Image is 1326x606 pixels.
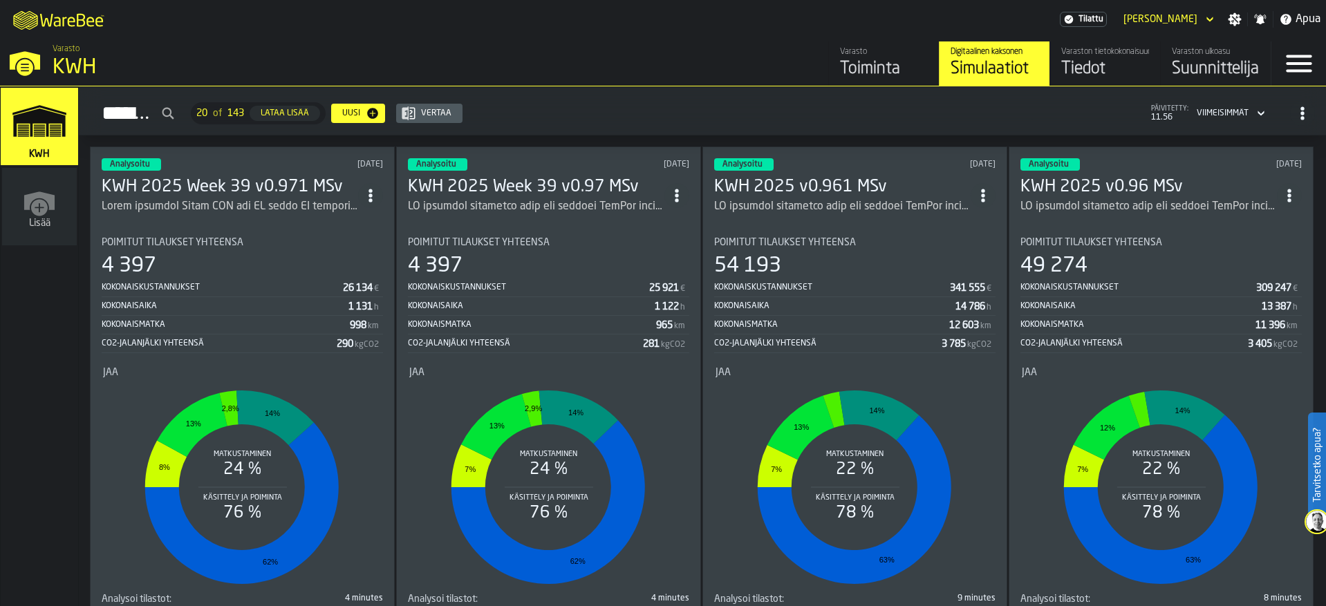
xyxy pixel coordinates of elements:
h2: button-Simulaatiot [79,86,1326,135]
div: Stat Arvo [942,339,966,350]
div: Title [408,594,546,605]
div: Digitaalinen kaksonen [951,47,1038,57]
h3: KWH 2025 Week 39 v0.97 MSv [408,176,664,198]
div: Title [1022,367,1300,378]
span: km [1287,321,1298,331]
div: stat-Jaa [409,367,688,591]
div: stat-Jaa [1022,367,1300,591]
div: Vertaa [415,108,457,118]
div: Title [714,594,852,605]
span: € [987,284,991,294]
span: kgCO2 [967,340,991,350]
div: CO2-jalanjälki yhteensä [714,339,942,348]
div: KWH [53,55,426,80]
div: Title [102,594,240,605]
a: link-to-/wh/i/4fb45246-3b77-4bb5-b880-c337c3c5facb/simulations [1,88,78,168]
div: 4 minutes [552,594,690,603]
span: Jaa [716,367,731,378]
span: € [680,284,685,294]
span: Varasto [53,44,80,54]
div: Tiedot [1061,58,1149,80]
div: 8 minutes [1164,594,1302,603]
div: Updated: 3.10.2025 klo 12.27.16 Created: 1.10.2025 klo 11.58.13 [886,160,996,169]
div: Stat Arvo [343,283,373,294]
div: Varaston tietokokonaisuudet [1061,47,1149,57]
span: Poimitut tilaukset yhteensä [1020,237,1162,248]
div: stat-Poimitut tilaukset yhteensä [1020,237,1302,353]
h3: KWH 2025 v0.961 MSv [714,176,971,198]
div: Stat Arvo [643,339,660,350]
div: Title [716,367,994,378]
div: Kokonaismatka [408,320,656,330]
div: DropdownMenuValue-Stefan Thilman [1123,14,1197,25]
span: Analysoitu [722,160,763,169]
div: 4 minutes [245,594,384,603]
span: 20 [196,108,207,119]
div: Kokonaisaika [102,301,348,311]
span: Apua [1296,11,1320,28]
div: Stat Arvo [949,320,979,331]
div: Stat Arvo [950,283,985,294]
div: Lataa lisää [255,108,315,118]
div: stat-Poimitut tilaukset yhteensä [408,237,689,353]
div: 9 minutes [858,594,996,603]
div: Title [714,237,996,248]
div: Title [408,237,689,248]
span: h [680,303,685,312]
div: Stat Arvo [350,320,366,331]
div: ButtonLoadMore-Lataa lisää-Edellinen-Ensimmäinen-Viimeinen [185,102,331,124]
div: KG products separated with own process LayOut minor fixe Updated gates Updated Agent suoritteet x... [408,198,664,215]
span: kgCO2 [355,340,379,350]
div: Title [409,367,688,378]
div: CO2-jalanjälki yhteensä [102,339,337,348]
span: Analysoitu [110,160,150,169]
a: link-to-/wh/i/4fb45246-3b77-4bb5-b880-c337c3c5facb/designer [1160,41,1271,86]
h3: KWH 2025 Week 39 v0.971 MSv [102,176,358,198]
span: Jaa [409,367,424,378]
div: Kokonaisaika [1020,301,1262,311]
div: DropdownMenuValue-Stefan Thilman [1118,11,1217,28]
div: Kokonaisaika [714,301,955,311]
span: päivitetty: [1151,105,1188,113]
div: Stat Arvo [655,301,679,312]
a: link-to-/wh/i/4fb45246-3b77-4bb5-b880-c337c3c5facb/feed/ [828,41,939,86]
div: 4 397 [408,254,463,278]
span: km [368,321,379,331]
div: Stat Arvo [1256,283,1291,294]
div: Kokonaismatka [714,320,949,330]
span: Poimitut tilaukset yhteensä [714,237,856,248]
div: DropdownMenuValue-4 [1191,105,1268,122]
div: Stat Arvo [649,283,679,294]
div: Kokonaisaika [408,301,655,311]
div: Varasto [840,47,928,57]
label: button-toggle-Valikko [1271,41,1326,86]
span: Analysoi tilastot: [1020,594,1090,605]
div: Title [1020,237,1302,248]
label: button-toggle-Ilmoitukset [1248,12,1273,26]
div: LO ipsumdol sitametco adip eli seddoei TemPor incid utla Etdolor magna Aliquae Admin veniamquis n... [714,198,971,215]
div: Kokonaismatka [1020,320,1255,330]
span: of [213,108,222,119]
div: stat-Poimitut tilaukset yhteensä [102,237,383,353]
span: Analysoitu [1029,160,1069,169]
span: Analysoi tilastot: [102,594,171,605]
span: KWH [26,149,53,160]
div: Added separate Stock UOM for KG items KG products separated with own process LayOut minor fixe Up... [102,198,358,215]
button: button-Lataa lisää [250,106,320,121]
label: button-toggle-Apua [1273,11,1326,28]
a: link-to-/wh/i/4fb45246-3b77-4bb5-b880-c337c3c5facb/data [1049,41,1160,86]
span: Analysoitu [416,160,456,169]
div: Kokonaiskustannukset [102,283,343,292]
div: Simulaatiot [951,58,1038,80]
h3: KWH 2025 v0.96 MSv [1020,176,1277,198]
span: Poimitut tilaukset yhteensä [408,237,550,248]
span: h [1293,303,1298,312]
span: Jaa [103,367,118,378]
div: Toiminta [840,58,928,80]
div: Title [1020,594,1159,605]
